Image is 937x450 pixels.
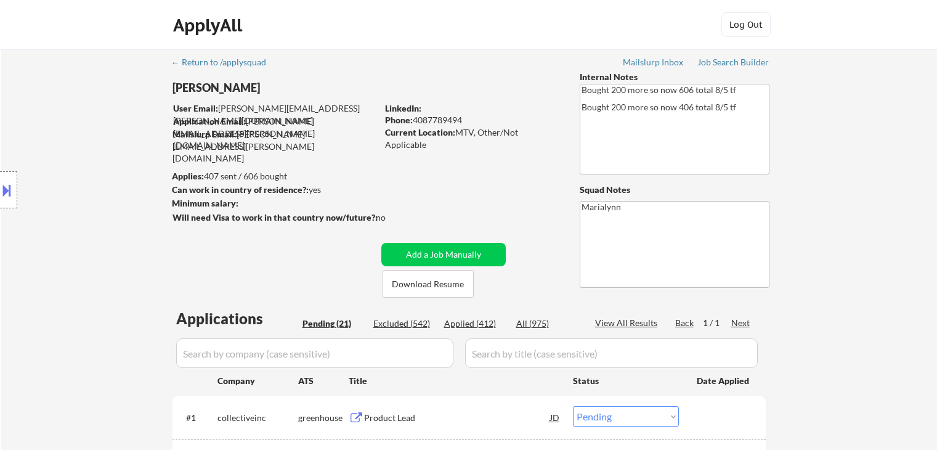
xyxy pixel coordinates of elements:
[173,102,377,126] div: [PERSON_NAME][EMAIL_ADDRESS][PERSON_NAME][DOMAIN_NAME]
[381,243,506,266] button: Add a Job Manually
[675,317,695,329] div: Back
[302,317,364,330] div: Pending (21)
[217,412,298,424] div: collectiveinc
[385,114,559,126] div: 4087789494
[176,311,298,326] div: Applications
[172,184,373,196] div: yes
[721,12,771,37] button: Log Out
[549,406,561,428] div: JD
[385,103,421,113] strong: LinkedIn:
[697,57,769,70] a: Job Search Builder
[173,115,377,152] div: [PERSON_NAME][EMAIL_ADDRESS][PERSON_NAME][DOMAIN_NAME]
[172,212,378,223] strong: Will need Visa to work in that country now/future?:
[298,375,349,387] div: ATS
[373,317,435,330] div: Excluded (542)
[349,375,561,387] div: Title
[465,338,758,368] input: Search by title (case sensitive)
[580,71,769,83] div: Internal Notes
[217,375,298,387] div: Company
[623,57,684,70] a: Mailslurp Inbox
[703,317,731,329] div: 1 / 1
[364,412,550,424] div: Product Lead
[385,115,413,125] strong: Phone:
[580,184,769,196] div: Squad Notes
[173,15,246,36] div: ApplyAll
[172,184,309,195] strong: Can work in country of residence?:
[385,127,455,137] strong: Current Location:
[171,57,278,70] a: ← Return to /applysquad
[376,211,411,224] div: no
[176,338,453,368] input: Search by company (case sensitive)
[383,270,474,298] button: Download Resume
[731,317,751,329] div: Next
[623,58,684,67] div: Mailslurp Inbox
[385,126,559,150] div: MTV, Other/Not Applicable
[444,317,506,330] div: Applied (412)
[172,80,426,96] div: [PERSON_NAME]
[172,128,377,165] div: [PERSON_NAME][EMAIL_ADDRESS][PERSON_NAME][DOMAIN_NAME]
[186,412,208,424] div: #1
[697,58,769,67] div: Job Search Builder
[595,317,661,329] div: View All Results
[573,369,679,391] div: Status
[298,412,349,424] div: greenhouse
[516,317,578,330] div: All (975)
[697,375,751,387] div: Date Applied
[172,170,377,182] div: 407 sent / 606 bought
[171,58,278,67] div: ← Return to /applysquad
